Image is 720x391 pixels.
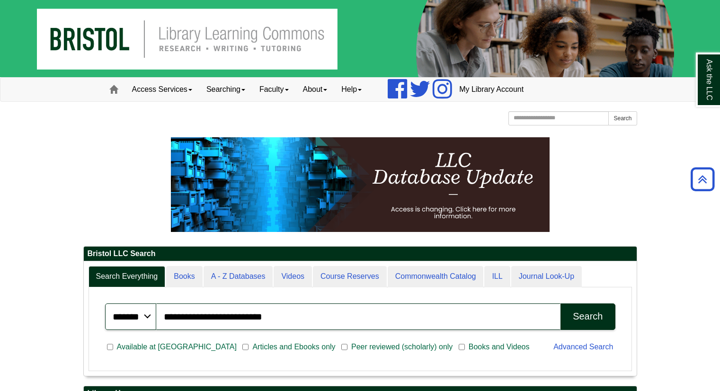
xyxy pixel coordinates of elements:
span: Articles and Ebooks only [249,341,339,353]
a: Back to Top [687,173,718,186]
h2: Bristol LLC Search [84,247,637,261]
a: Books [166,266,202,287]
a: Journal Look-Up [511,266,582,287]
a: Access Services [125,78,199,101]
img: HTML tutorial [171,137,550,232]
a: Search Everything [89,266,166,287]
a: Course Reserves [313,266,387,287]
a: ILL [484,266,510,287]
input: Articles and Ebooks only [242,343,249,351]
a: Advanced Search [553,343,613,351]
a: Commonwealth Catalog [388,266,484,287]
a: Faculty [252,78,296,101]
a: My Library Account [452,78,531,101]
a: Searching [199,78,252,101]
a: About [296,78,335,101]
input: Books and Videos [459,343,465,351]
span: Available at [GEOGRAPHIC_DATA] [113,341,240,353]
div: Search [573,311,603,322]
a: Help [334,78,369,101]
input: Peer reviewed (scholarly) only [341,343,347,351]
input: Available at [GEOGRAPHIC_DATA] [107,343,113,351]
button: Search [560,303,615,330]
span: Peer reviewed (scholarly) only [347,341,456,353]
button: Search [608,111,637,125]
a: A - Z Databases [204,266,273,287]
span: Books and Videos [465,341,533,353]
a: Videos [274,266,312,287]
